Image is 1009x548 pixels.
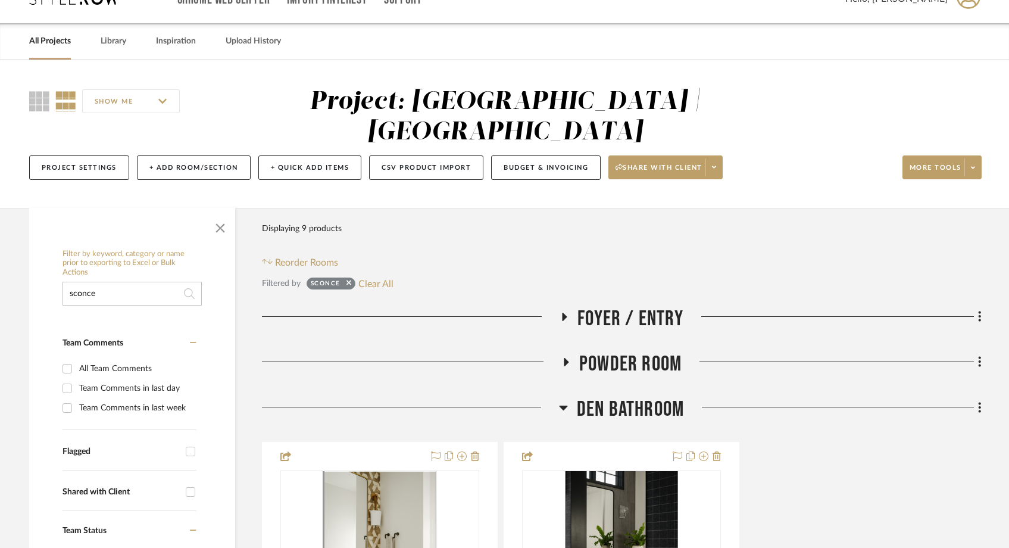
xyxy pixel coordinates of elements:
button: Reorder Rooms [262,256,339,270]
div: Project: [GEOGRAPHIC_DATA] | [GEOGRAPHIC_DATA] [310,89,701,145]
span: Team Comments [63,339,123,347]
div: Shared with Client [63,487,180,497]
a: All Projects [29,33,71,49]
div: sconce [311,279,341,291]
button: Budget & Invoicing [491,155,601,180]
button: + Quick Add Items [258,155,362,180]
div: All Team Comments [79,359,193,378]
button: CSV Product Import [369,155,483,180]
div: Flagged [63,447,180,457]
button: Project Settings [29,155,129,180]
button: + Add Room/Section [137,155,251,180]
a: Upload History [226,33,281,49]
input: Search within 9 results [63,282,202,306]
div: Filtered by [262,277,301,290]
button: Share with client [608,155,723,179]
a: Inspiration [156,33,196,49]
a: Library [101,33,126,49]
span: Reorder Rooms [275,256,338,270]
span: Powder Room [579,351,682,377]
span: Share with client [616,163,702,181]
span: Foyer / Entry [577,306,683,332]
button: Close [208,214,232,238]
span: Team Status [63,527,107,535]
h6: Filter by keyword, category or name prior to exporting to Excel or Bulk Actions [63,250,202,278]
div: Displaying 9 products [262,217,342,241]
div: Team Comments in last week [79,398,193,418]
span: More tools [910,163,961,181]
div: Team Comments in last day [79,379,193,398]
span: Den Bathroom [577,397,684,422]
button: More tools [902,155,982,179]
button: Clear All [358,276,393,291]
